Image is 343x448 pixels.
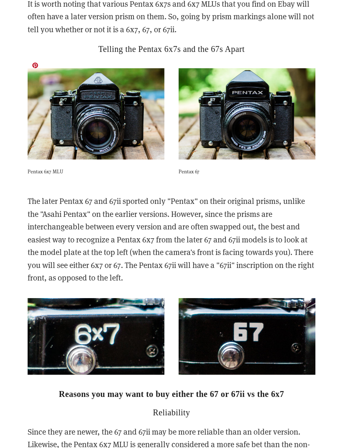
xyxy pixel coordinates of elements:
h2: Telling the Pentax 6x7s and the 67s Apart [28,44,316,54]
p: Pentax 67 [179,167,315,175]
a: Pin it! [32,62,38,69]
p: The later Pentax 67 and 67ii sported only "Pentax" on their original prisms, unlike the "Asahi Pe... [28,195,316,284]
img: Difference Between Pentax 6x7 and Pentax 67 versions (7 of 2).jpg [179,298,315,375]
img: Pentax 67 [179,68,315,160]
p: Pentax 6x7 MLU [28,167,164,175]
strong: Reasons you may want to buy either the 67 or 67ii vs the 6x7 [59,389,284,399]
h2: Reliability [28,407,316,417]
img: Difference Between Pentax 6x7 and Pentax 67 versions (8 of 2).jpg [28,298,164,374]
img: Pentax 6x7 MLU [28,68,164,160]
